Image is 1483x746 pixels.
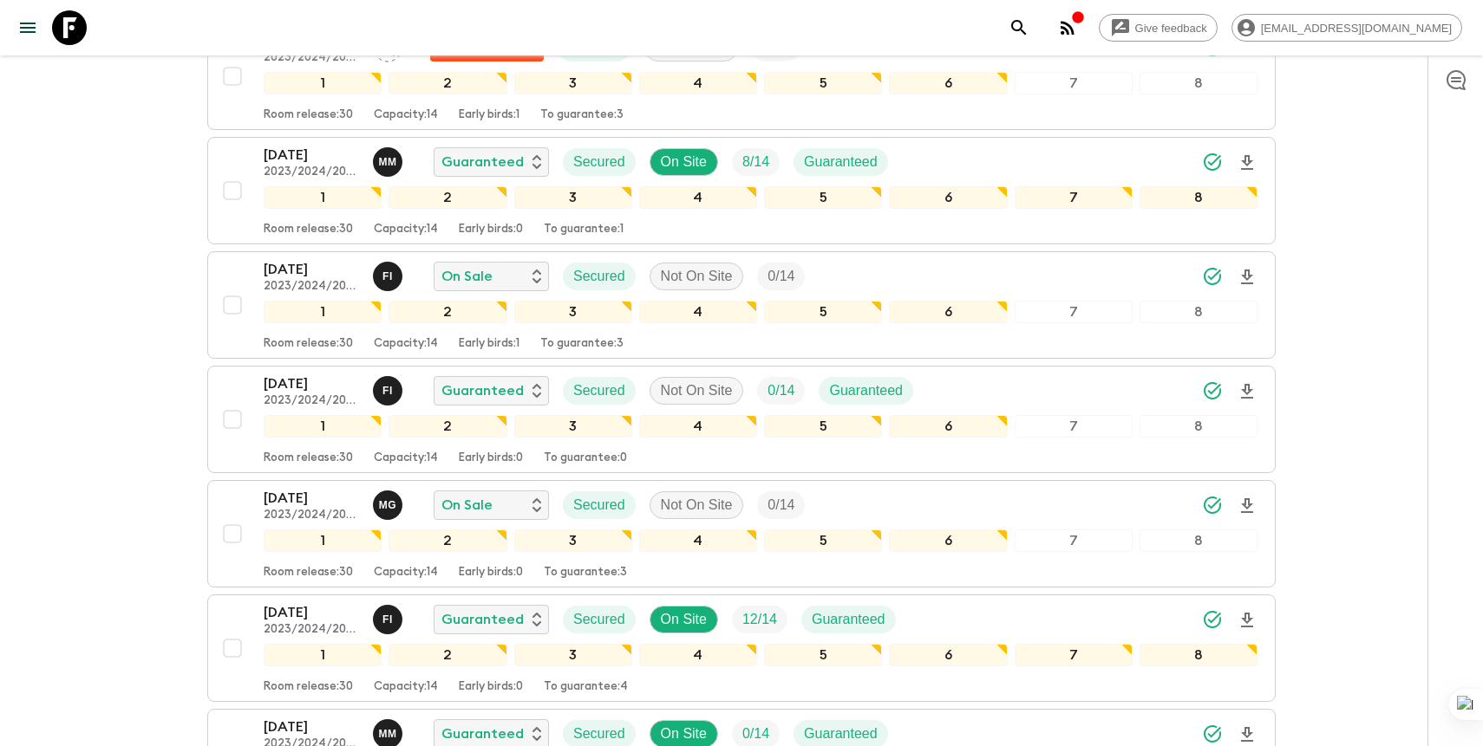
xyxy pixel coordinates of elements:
[661,380,733,401] p: Not On Site
[661,609,707,630] p: On Site
[207,480,1276,587] button: [DATE]2023/2024/2025Mona GomaaOn SaleSecuredNot On SiteTrip Fill12345678Room release:30Capacity:1...
[264,51,359,65] p: 2023/2024/2025
[1251,22,1461,35] span: [EMAIL_ADDRESS][DOMAIN_NAME]
[264,72,382,94] div: 1
[661,266,733,287] p: Not On Site
[389,529,506,552] div: 2
[889,186,1007,209] div: 6
[1002,10,1036,45] button: search adventures
[207,251,1276,359] button: [DATE]2023/2024/2025Faten IbrahimOn SaleSecuredNot On SiteTrip Fill12345678Room release:30Capacit...
[768,380,794,401] p: 0 / 14
[441,609,524,630] p: Guaranteed
[1237,724,1258,745] svg: Download Onboarding
[1202,495,1223,516] svg: Synced Successfully
[742,152,769,172] p: 8 / 14
[650,606,718,633] div: On Site
[1202,152,1223,172] svg: Synced Successfully
[639,529,757,552] div: 4
[1140,72,1258,94] div: 8
[573,609,625,630] p: Secured
[732,606,787,633] div: Trip Fill
[441,266,493,287] p: On Sale
[661,495,733,516] p: Not On Site
[1140,644,1258,666] div: 8
[650,377,744,405] div: Not On Site
[889,644,1007,666] div: 6
[650,491,744,519] div: Not On Site
[374,223,438,237] p: Capacity: 14
[661,152,707,172] p: On Site
[764,186,882,209] div: 5
[1015,644,1133,666] div: 7
[544,566,627,580] p: To guarantee: 3
[459,108,519,122] p: Early birds: 1
[389,301,506,323] div: 2
[441,152,524,172] p: Guaranteed
[264,451,353,465] p: Room release: 30
[264,394,359,408] p: 2023/2024/2025
[389,186,506,209] div: 2
[764,301,882,323] div: 5
[742,723,769,744] p: 0 / 14
[373,147,406,177] button: MM
[1015,415,1133,438] div: 7
[563,606,636,633] div: Secured
[374,566,438,580] p: Capacity: 14
[441,723,524,744] p: Guaranteed
[661,723,707,744] p: On Site
[459,223,523,237] p: Early birds: 0
[544,680,628,694] p: To guarantee: 4
[389,644,506,666] div: 2
[1202,609,1223,630] svg: Synced Successfully
[768,495,794,516] p: 0 / 14
[379,498,397,512] p: M G
[563,263,636,290] div: Secured
[264,488,359,509] p: [DATE]
[1099,14,1218,42] a: Give feedback
[563,148,636,176] div: Secured
[207,366,1276,473] button: [DATE]2023/2024/2025Faten IbrahimGuaranteedSecuredNot On SiteTrip FillGuaranteed12345678Room rele...
[544,223,624,237] p: To guarantee: 1
[514,301,632,323] div: 3
[264,280,359,294] p: 2023/2024/2025
[1231,14,1462,42] div: [EMAIL_ADDRESS][DOMAIN_NAME]
[374,337,438,351] p: Capacity: 14
[764,415,882,438] div: 5
[264,223,353,237] p: Room release: 30
[264,301,382,323] div: 1
[639,186,757,209] div: 4
[639,301,757,323] div: 4
[742,609,777,630] p: 12 / 14
[382,269,393,283] p: F I
[459,451,523,465] p: Early birds: 0
[1237,381,1258,402] svg: Download Onboarding
[264,186,382,209] div: 1
[573,380,625,401] p: Secured
[829,380,903,401] p: Guaranteed
[373,496,406,509] span: Mona Gomaa
[378,155,396,169] p: M M
[540,337,624,351] p: To guarantee: 3
[889,72,1007,94] div: 6
[207,137,1276,244] button: [DATE]2023/2024/2025Mina MahrousGuaranteedSecuredOn SiteTrip FillGuaranteed12345678Room release:3...
[563,491,636,519] div: Secured
[373,267,406,281] span: Faten Ibrahim
[1015,301,1133,323] div: 7
[650,263,744,290] div: Not On Site
[639,72,757,94] div: 4
[889,301,1007,323] div: 6
[264,717,359,737] p: [DATE]
[373,724,406,738] span: Mina Mahrous
[459,680,523,694] p: Early birds: 0
[1202,723,1223,744] svg: Synced Successfully
[544,451,627,465] p: To guarantee: 0
[1202,380,1223,401] svg: Synced Successfully
[264,529,382,552] div: 1
[514,644,632,666] div: 3
[650,148,718,176] div: On Site
[573,266,625,287] p: Secured
[1202,266,1223,287] svg: Synced Successfully
[540,108,624,122] p: To guarantee: 3
[514,72,632,94] div: 3
[804,723,878,744] p: Guaranteed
